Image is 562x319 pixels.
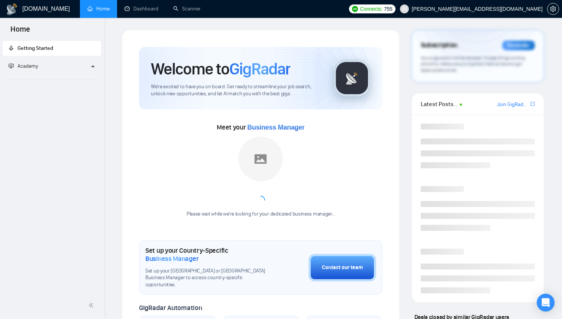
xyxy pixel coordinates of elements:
span: Your subscription will be renewed. To keep things running smoothly, make sure your payment method... [421,55,525,73]
span: Getting Started [17,45,53,51]
span: rocket [9,45,14,51]
span: Latest Posts from the GigRadar Community [421,99,458,109]
li: Getting Started [3,41,101,56]
span: GigRadar [229,59,290,79]
span: double-left [88,302,96,309]
div: Contact our team [322,264,363,272]
a: export [530,101,535,108]
span: Meet your [217,123,304,131]
a: homeHome [87,6,110,12]
span: fund-projection-screen [9,63,14,68]
span: Business Manager [145,255,198,263]
span: Connects: [360,5,382,13]
span: loading [255,195,266,205]
span: Subscription [421,39,458,52]
button: setting [547,3,559,15]
div: Reminder [502,41,535,50]
span: Home [4,24,36,39]
span: export [530,101,535,107]
span: Academy [9,63,38,69]
span: We're excited to have you on board. Get ready to streamline your job search, unlock new opportuni... [151,83,322,98]
img: placeholder.png [238,137,283,181]
a: setting [547,6,559,12]
div: Open Intercom Messenger [537,294,555,312]
a: dashboardDashboard [125,6,158,12]
span: 755 [384,5,392,13]
span: Academy [17,63,38,69]
span: GigRadar Automation [139,304,202,312]
h1: Welcome to [151,59,290,79]
img: logo [6,3,18,15]
span: setting [548,6,559,12]
img: gigradar-logo.png [333,60,371,97]
button: Contact our team [309,254,376,281]
li: Academy Homepage [3,77,101,82]
a: Join GigRadar Slack Community [497,101,529,109]
img: upwork-logo.png [352,6,358,12]
h1: Set up your Country-Specific [145,246,271,263]
a: searchScanner [173,6,201,12]
span: Business Manager [247,124,304,131]
span: user [402,6,407,12]
span: Set up your [GEOGRAPHIC_DATA] or [GEOGRAPHIC_DATA] Business Manager to access country-specific op... [145,268,271,289]
div: Please wait while we're looking for your dedicated business manager... [182,211,339,218]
